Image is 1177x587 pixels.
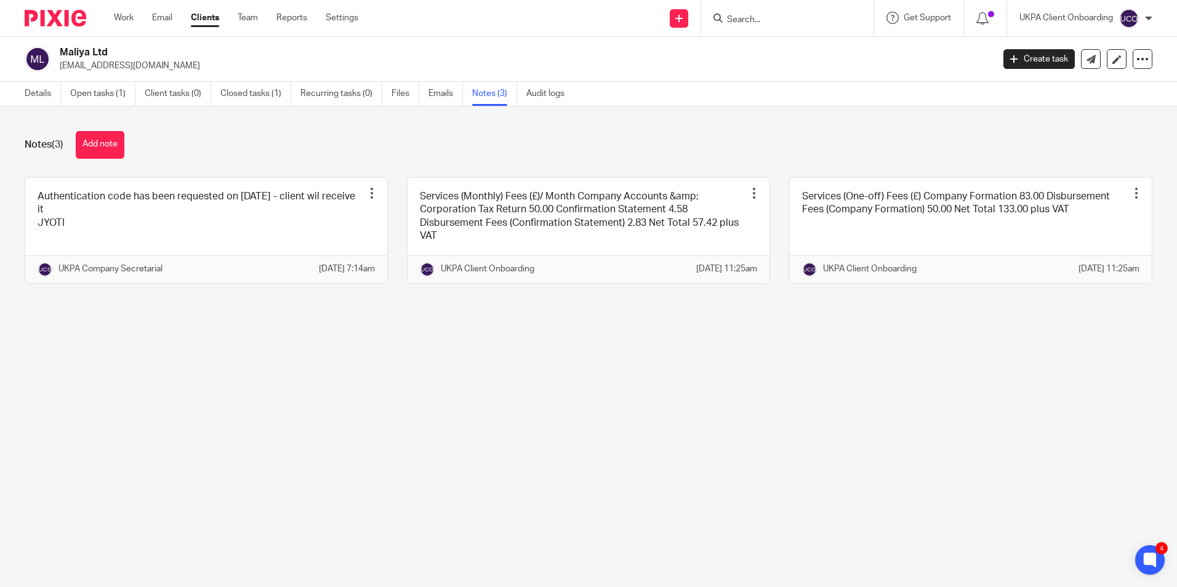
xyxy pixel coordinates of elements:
[392,82,419,106] a: Files
[60,46,800,59] h2: Maliya Ltd
[1019,12,1113,24] p: UKPA Client Onboarding
[58,263,163,275] p: UKPA Company Secretarial
[472,82,517,106] a: Notes (3)
[300,82,382,106] a: Recurring tasks (0)
[191,12,219,24] a: Clients
[238,12,258,24] a: Team
[726,15,837,26] input: Search
[145,82,211,106] a: Client tasks (0)
[152,12,172,24] a: Email
[428,82,463,106] a: Emails
[326,12,358,24] a: Settings
[52,140,63,150] span: (3)
[802,262,817,277] img: svg%3E
[25,82,61,106] a: Details
[1119,9,1139,28] img: svg%3E
[25,138,63,151] h1: Notes
[76,131,124,159] button: Add note
[420,262,435,277] img: svg%3E
[38,262,52,277] img: svg%3E
[60,60,985,72] p: [EMAIL_ADDRESS][DOMAIN_NAME]
[70,82,135,106] a: Open tasks (1)
[823,263,917,275] p: UKPA Client Onboarding
[220,82,291,106] a: Closed tasks (1)
[319,263,375,275] p: [DATE] 7:14am
[526,82,574,106] a: Audit logs
[696,263,757,275] p: [DATE] 11:25am
[114,12,134,24] a: Work
[276,12,307,24] a: Reports
[25,10,86,26] img: Pixie
[25,46,50,72] img: svg%3E
[1079,263,1139,275] p: [DATE] 11:25am
[441,263,534,275] p: UKPA Client Onboarding
[1003,49,1075,69] a: Create task
[904,14,951,22] span: Get Support
[1155,542,1168,554] div: 4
